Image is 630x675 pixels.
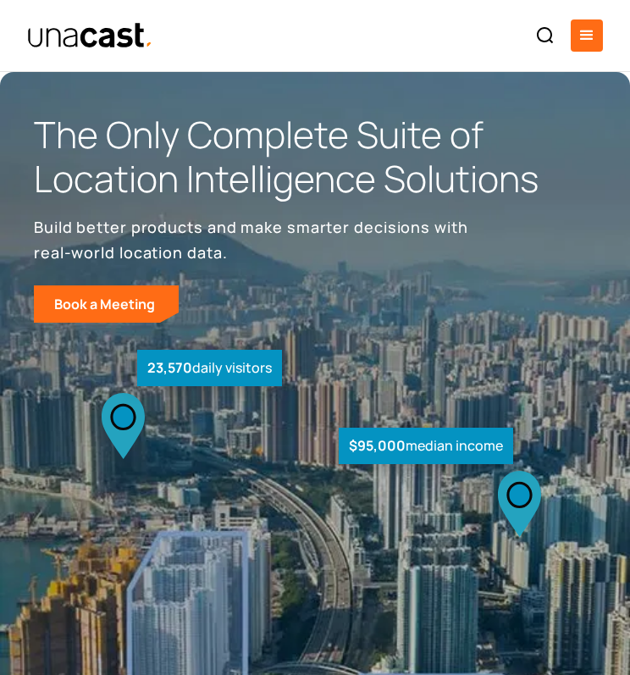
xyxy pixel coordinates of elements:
[571,19,603,52] div: menu
[339,428,513,464] div: median income
[34,285,179,323] a: Book a Meeting
[34,113,596,201] h1: The Only Complete Suite of Location Intelligence Solutions
[27,22,153,49] a: home
[147,358,192,377] strong: 23,570
[34,214,474,265] p: Build better products and make smarter decisions with real-world location data.
[137,350,282,386] div: daily visitors
[27,22,153,49] img: Unacast text logo
[535,25,555,46] img: Search icon
[349,436,406,455] strong: $95,000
